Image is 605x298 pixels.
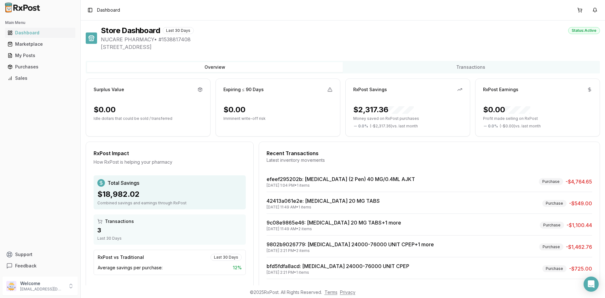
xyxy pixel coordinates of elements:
span: 0.0 % [488,124,498,129]
button: Overview [87,62,343,72]
a: Dashboard [5,27,75,38]
a: bfd5fdfa8acd: [MEDICAL_DATA] 24000-76000 UNIT CPEP [267,263,409,269]
a: My Posts [5,50,75,61]
h1: Store Dashboard [101,26,160,36]
div: My Posts [8,52,73,59]
span: 12 % [233,265,242,271]
div: Surplus Value [94,86,124,93]
p: Idle dollars that could be sold / transferred [94,116,203,121]
a: 9802b9026779: [MEDICAL_DATA] 24000-76000 UNIT CPEP+1 more [267,241,434,248]
button: Support [3,249,78,260]
div: 3 [97,226,242,235]
div: $18,982.02 [97,189,242,199]
a: Purchases [5,61,75,73]
p: Welcome [20,280,64,287]
span: [STREET_ADDRESS] [101,43,600,51]
div: Purchase [539,178,563,185]
div: [DATE] 2:21 PM • 1 items [267,270,409,275]
div: Sales [8,75,73,81]
button: Transactions [343,62,599,72]
button: Feedback [3,260,78,272]
div: $2,317.36 [353,105,414,115]
div: [DATE] 11:49 AM • 1 items [267,205,380,210]
div: Purchase [540,222,564,229]
div: Purchase [539,243,563,250]
h2: Main Menu [5,20,75,25]
div: Latest inventory movements [267,157,592,163]
span: Total Savings [107,179,139,187]
a: efeef295202b: [MEDICAL_DATA] (2 Pen) 40 MG/0.4ML AJKT [267,176,415,182]
button: Marketplace [3,39,78,49]
span: -$1,100.44 [567,221,592,229]
div: RxPost Impact [94,149,246,157]
a: Sales [5,73,75,84]
div: $0.00 [223,105,245,115]
div: [DATE] 11:49 AM • 2 items [267,226,401,231]
span: -$725.00 [569,265,592,272]
span: ( - $2,317.36 ) vs. last month [370,124,418,129]
span: Average savings per purchase: [98,265,163,271]
div: Combined savings and earnings through RxPost [97,201,242,206]
div: Recent Transactions [267,149,592,157]
button: My Posts [3,50,78,61]
div: Purchase [542,265,567,272]
a: Marketplace [5,38,75,50]
button: Purchases [3,62,78,72]
div: Purchase [542,200,567,207]
a: 42413a061e2e: [MEDICAL_DATA] 20 MG TABS [267,198,380,204]
div: How RxPost is helping your pharmacy [94,159,246,165]
span: Feedback [15,263,37,269]
span: -$1,462.76 [566,243,592,251]
span: -$4,764.65 [566,178,592,185]
p: [EMAIL_ADDRESS][DOMAIN_NAME] [20,287,64,292]
div: $0.00 [483,105,530,115]
div: Status: Active [568,27,600,34]
div: Last 30 Days [210,254,242,261]
div: Open Intercom Messenger [584,277,599,292]
span: NUCARE PHARMACY • # 1538817408 [101,36,600,43]
div: RxPost Savings [353,86,387,93]
a: Terms [325,289,337,295]
div: Last 30 Days [163,27,194,34]
div: $0.00 [94,105,116,115]
nav: breadcrumb [97,7,120,13]
div: [DATE] 2:21 PM • 2 items [267,248,434,253]
span: Transactions [105,218,134,225]
span: -$549.00 [569,200,592,207]
p: Money saved on RxPost purchases [353,116,462,121]
span: ( - $0.00 ) vs. last month [500,124,541,129]
span: 0.0 % [358,124,368,129]
div: Expiring ≤ 90 Days [223,86,264,93]
div: Marketplace [8,41,73,47]
div: Last 30 Days [97,236,242,241]
p: Profit made selling on RxPost [483,116,592,121]
button: Dashboard [3,28,78,38]
img: RxPost Logo [3,3,43,13]
div: RxPost Earnings [483,86,518,93]
div: [DATE] 1:04 PM • 1 items [267,183,415,188]
a: Privacy [340,289,355,295]
div: Purchases [8,64,73,70]
button: Sales [3,73,78,83]
img: User avatar [6,281,16,291]
div: Dashboard [8,30,73,36]
div: RxPost vs Traditional [98,254,144,260]
p: Imminent write-off risk [223,116,332,121]
span: Dashboard [97,7,120,13]
a: 9c08e9865e46: [MEDICAL_DATA] 20 MG TABS+1 more [267,219,401,226]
